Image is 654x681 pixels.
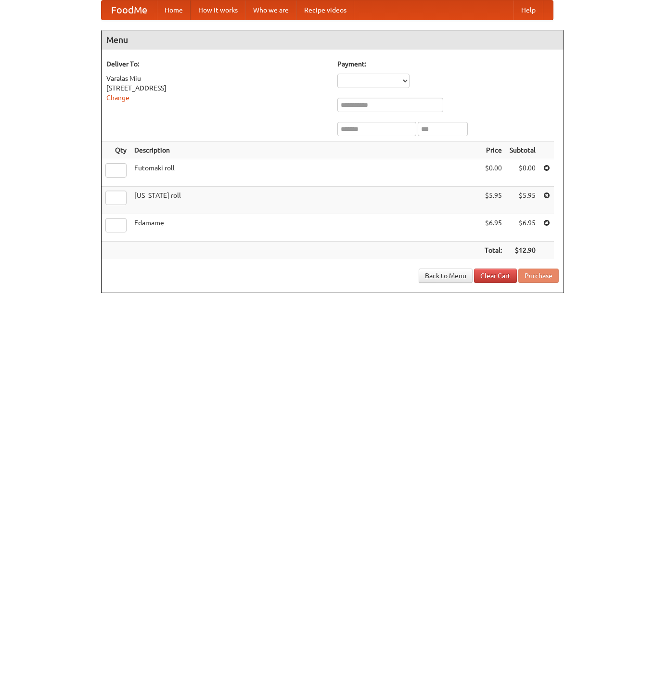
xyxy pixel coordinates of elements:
[481,242,506,259] th: Total:
[296,0,354,20] a: Recipe videos
[130,141,481,159] th: Description
[130,214,481,242] td: Edamame
[481,187,506,214] td: $5.95
[506,159,539,187] td: $0.00
[102,0,157,20] a: FoodMe
[481,214,506,242] td: $6.95
[481,141,506,159] th: Price
[506,242,539,259] th: $12.90
[513,0,543,20] a: Help
[102,30,564,50] h4: Menu
[130,187,481,214] td: [US_STATE] roll
[337,59,559,69] h5: Payment:
[518,269,559,283] button: Purchase
[474,269,517,283] a: Clear Cart
[191,0,245,20] a: How it works
[419,269,473,283] a: Back to Menu
[506,141,539,159] th: Subtotal
[106,74,328,83] div: Varalas Miu
[130,159,481,187] td: Futomaki roll
[102,141,130,159] th: Qty
[106,94,129,102] a: Change
[157,0,191,20] a: Home
[506,187,539,214] td: $5.95
[506,214,539,242] td: $6.95
[481,159,506,187] td: $0.00
[245,0,296,20] a: Who we are
[106,59,328,69] h5: Deliver To:
[106,83,328,93] div: [STREET_ADDRESS]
